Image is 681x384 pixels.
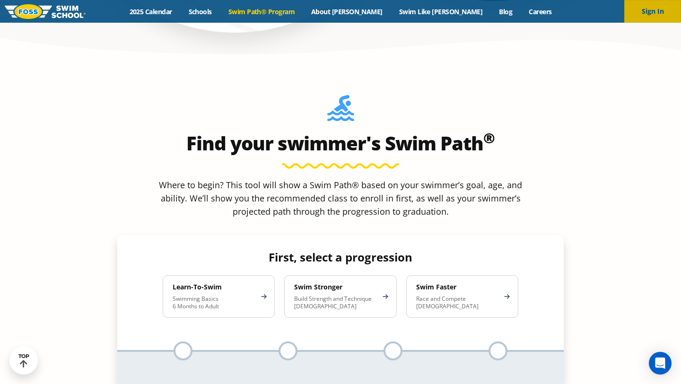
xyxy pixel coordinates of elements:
div: Open Intercom Messenger [649,352,672,375]
a: Careers [521,7,560,16]
h4: Learn-To-Swim [173,283,255,291]
h4: Swim Stronger [294,283,377,291]
img: FOSS Swim School Logo [5,4,86,19]
a: Swim Like [PERSON_NAME] [391,7,491,16]
p: Race and Compete [DEMOGRAPHIC_DATA] [416,295,499,310]
a: Swim Path® Program [220,7,303,16]
a: Blog [491,7,521,16]
a: Schools [180,7,220,16]
h2: Find your swimmer's Swim Path [117,132,564,155]
h4: First, select a progression [155,251,525,264]
p: Build Strength and Technique [DEMOGRAPHIC_DATA] [294,295,377,310]
img: Foss-Location-Swimming-Pool-Person.svg [327,95,354,127]
h4: Swim Faster [416,283,499,291]
div: TOP [18,353,29,368]
a: 2025 Calendar [121,7,180,16]
sup: ® [483,128,495,148]
p: Swimming Basics 6 Months to Adult [173,295,255,310]
a: About [PERSON_NAME] [303,7,391,16]
p: Where to begin? This tool will show a Swim Path® based on your swimmer’s goal, age, and ability. ... [155,178,526,218]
